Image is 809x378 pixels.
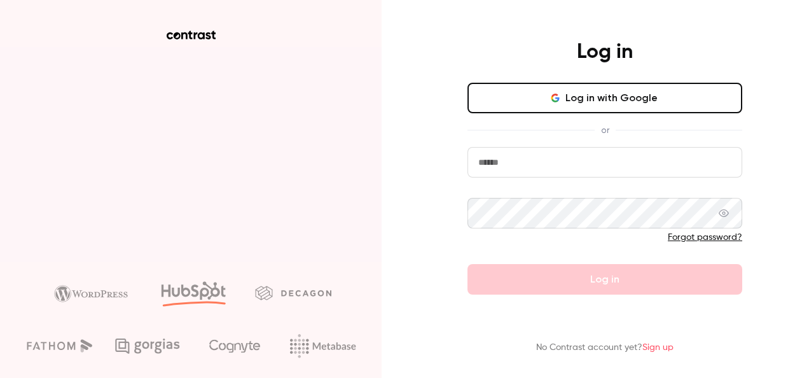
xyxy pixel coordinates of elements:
a: Sign up [642,343,674,352]
img: decagon [255,286,331,300]
button: Log in with Google [467,83,742,113]
p: No Contrast account yet? [536,341,674,354]
span: or [595,123,616,137]
h4: Log in [577,39,633,65]
a: Forgot password? [668,233,742,242]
